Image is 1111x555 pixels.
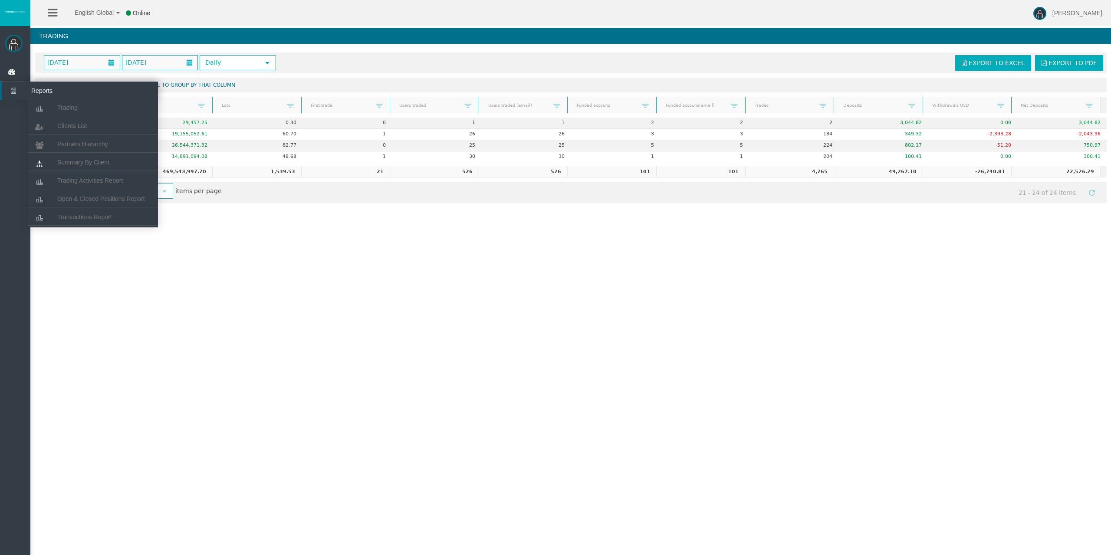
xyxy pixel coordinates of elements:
a: Value [128,99,198,111]
td: 204 [749,151,839,162]
td: -2,043.96 [1017,129,1107,140]
td: 25 [481,140,571,151]
span: Clients List [57,122,87,129]
a: First trade [305,99,375,111]
a: Export to PDF [1035,55,1103,71]
td: 3 [571,129,660,140]
a: Summary By Client [28,154,158,170]
a: Deposits [838,99,908,111]
span: Refresh [1088,189,1095,196]
td: 101 [656,166,745,177]
a: Partners Hierarchy [28,136,158,152]
td: 1 [302,129,392,140]
span: items per page [135,184,222,199]
td: 3,044.82 [1017,118,1107,129]
td: -51.20 [928,140,1017,151]
td: 19,155,052.61 [124,129,214,140]
span: select [264,59,271,66]
td: 101 [567,166,656,177]
span: English Global [63,9,114,16]
td: 2 [571,118,660,129]
a: Refresh [1085,184,1099,199]
img: user-image [1033,7,1046,20]
span: Export to PDF [1049,59,1097,66]
td: 184 [749,129,839,140]
td: 2 [660,118,749,129]
span: Trading [57,104,78,111]
td: 21 [301,166,390,177]
span: Summary By Client [57,159,109,166]
span: Export to Excel [969,59,1025,66]
span: Partners Hierarchy [57,141,108,148]
h4: Trading [30,28,1111,44]
td: 25 [392,140,481,151]
td: 0 [302,140,392,151]
a: Trades [749,99,819,111]
td: 0 [302,118,392,129]
a: Users traded [394,99,464,111]
td: 4,765 [745,166,834,177]
td: 100.41 [838,151,928,162]
td: 1 [302,151,392,162]
td: 5 [571,140,660,151]
span: Trading Activities Report [57,177,123,184]
span: Open & Closed Positions Report [57,195,145,202]
a: Clients List [28,118,158,134]
a: Transactions Report [28,209,158,225]
a: Trading [28,100,158,115]
img: logo.svg [4,10,26,13]
td: 26,544,371.32 [124,140,214,151]
a: Reports [2,82,158,100]
a: Funded accouns [572,99,642,111]
td: 1 [660,151,749,162]
td: 1 [571,151,660,162]
span: select [161,188,168,195]
td: 750.97 [1017,140,1107,151]
td: 5 [660,140,749,151]
td: 82.77 [214,140,303,151]
td: 526 [479,166,568,177]
span: Transactions Report [57,213,112,220]
td: 14,891,094.08 [124,151,214,162]
td: 0.30 [214,118,303,129]
td: 48.68 [214,151,303,162]
td: 60.70 [214,129,303,140]
td: -26,740.81 [923,166,1012,177]
span: Online [133,10,150,16]
td: 0.00 [928,118,1017,129]
span: [DATE] [45,56,71,69]
td: 1 [392,118,481,129]
a: Open & Closed Positions Report [28,191,158,207]
td: 26 [392,129,481,140]
a: Export to Excel [955,55,1031,71]
td: 100.41 [1017,151,1107,162]
a: Trading Activities Report [28,173,158,188]
td: 224 [749,140,839,151]
span: Daily [201,56,260,69]
a: Withdrawals USD [927,99,997,111]
td: 802.17 [838,140,928,151]
td: 29,457.25 [124,118,214,129]
td: 2 [749,118,839,129]
td: 469,543,997.70 [124,166,213,177]
td: 22,526.29 [1011,166,1100,177]
td: 3,044.82 [838,118,928,129]
td: 349.32 [838,129,928,140]
td: 30 [392,151,481,162]
span: [PERSON_NAME] [1052,10,1102,16]
span: [DATE] [123,56,149,69]
a: Users traded (email) [483,99,553,111]
td: 30 [481,151,571,162]
td: 0.00 [928,151,1017,162]
td: 26 [481,129,571,140]
td: 526 [390,166,479,177]
td: 3 [660,129,749,140]
span: 21 - 24 of 24 items [1011,184,1084,200]
a: Net Deposits [1016,99,1086,111]
span: Reports [25,82,110,100]
td: -2,393.28 [928,129,1017,140]
a: Funded accouns(email) [660,99,730,111]
td: 1,539.53 [212,166,301,177]
div: Drag a column header and drop it here to group by that column [35,78,1107,92]
a: Lots [217,99,287,111]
